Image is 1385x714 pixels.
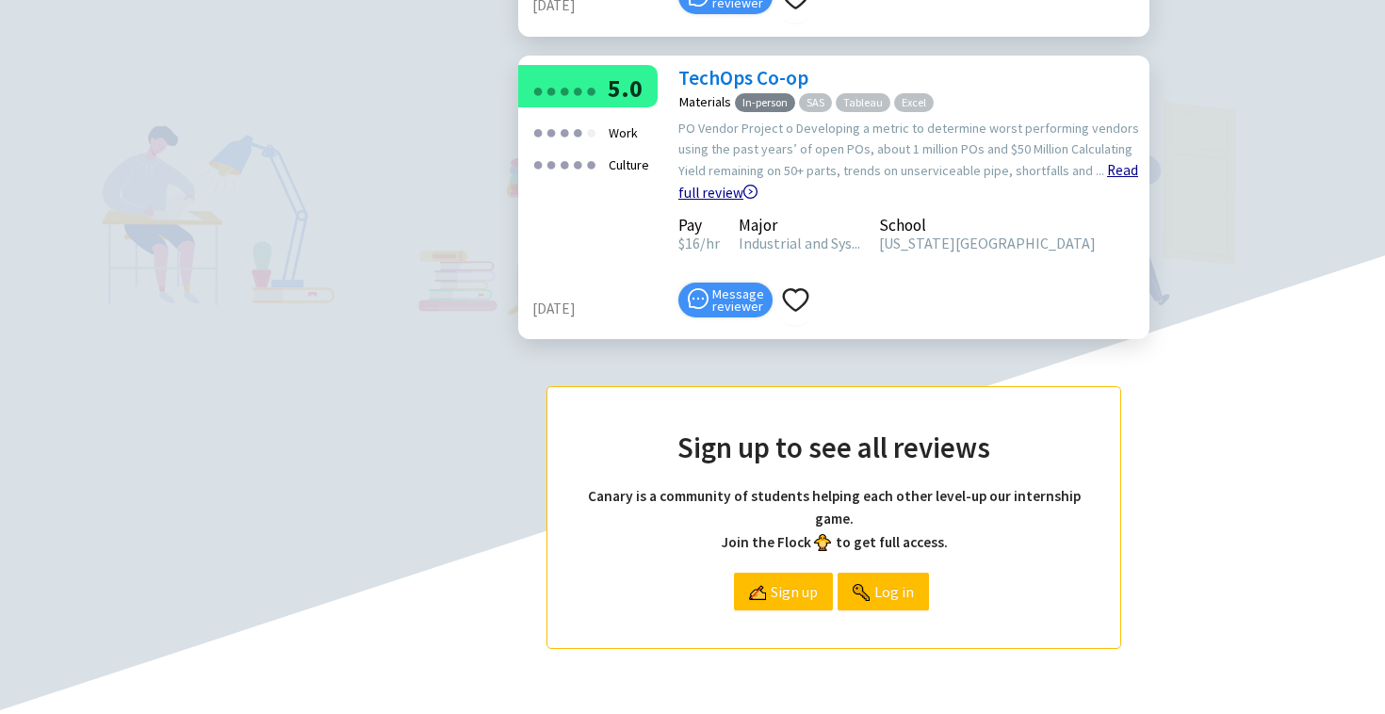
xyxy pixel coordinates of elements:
[585,117,596,146] div: ●
[743,185,758,199] span: right-circle
[585,485,1083,554] h4: Canary is a community of students helping each other level-up our internship game. Join the Flock...
[532,75,544,105] div: ●
[734,573,833,610] a: Sign up
[782,286,809,314] span: heart
[700,234,720,252] span: /hr
[532,298,669,320] div: [DATE]
[735,93,795,113] span: In-person
[608,73,643,104] span: 5.0
[678,234,700,252] span: 16
[814,534,831,551] img: bird_front.png
[688,288,709,309] span: message
[678,65,808,90] a: TechOps Co-op
[712,288,764,313] span: Message reviewer
[546,117,557,146] div: ●
[874,574,914,609] span: Log in
[771,574,818,609] span: Sign up
[894,93,934,113] span: Excel
[603,149,655,181] div: Culture
[836,93,890,113] span: Tableau
[749,584,766,601] img: register.png
[739,234,860,252] span: Industrial and Sys...
[532,117,544,146] div: ●
[799,93,832,113] span: SAS
[678,234,685,252] span: $
[879,219,1096,232] div: School
[532,149,544,178] div: ●
[603,117,644,149] div: Work
[572,75,583,105] div: ●
[572,117,583,146] div: ●
[585,425,1083,470] h2: Sign up to see all reviews
[559,149,570,178] div: ●
[572,149,583,178] div: ●
[853,584,870,601] img: login.png
[739,219,860,232] div: Major
[678,67,1138,202] a: Read full review
[678,219,720,232] div: Pay
[678,118,1140,204] div: PO Vendor Project o Developing a metric to determine worst performing vendors using the past year...
[585,75,596,105] div: ●
[546,149,557,178] div: ●
[559,117,570,146] div: ●
[879,234,1096,252] span: [US_STATE][GEOGRAPHIC_DATA]
[838,573,929,610] a: Log in
[546,75,557,105] div: ●
[585,149,596,178] div: ●
[559,75,570,105] div: ●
